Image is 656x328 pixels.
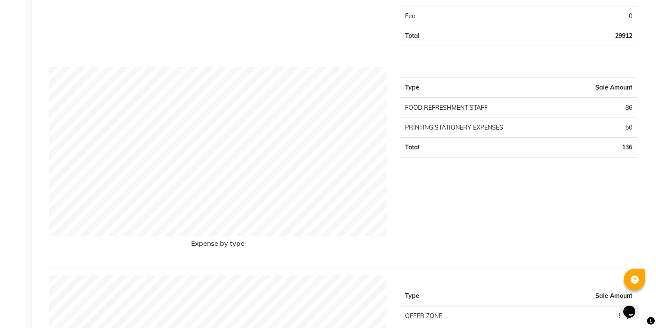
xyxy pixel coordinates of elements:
[400,98,565,118] td: FOOD REFRESHMENT STAFF
[565,98,637,118] td: 86
[400,138,565,158] td: Total
[400,286,550,306] th: Type
[565,78,637,98] th: Sale Amount
[400,306,550,326] td: OFFER ZONE
[550,286,637,306] th: Sale Amount
[400,26,519,46] td: Total
[565,118,637,138] td: 50
[550,306,637,326] td: 15750
[400,118,565,138] td: PRINTING STATIONERY EXPENSES
[519,26,637,46] td: 29912
[400,78,565,98] th: Type
[620,294,647,319] iframe: chat widget
[519,6,637,26] td: 0
[565,138,637,158] td: 136
[400,6,519,26] td: Fee
[49,239,387,251] h6: Expense by type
